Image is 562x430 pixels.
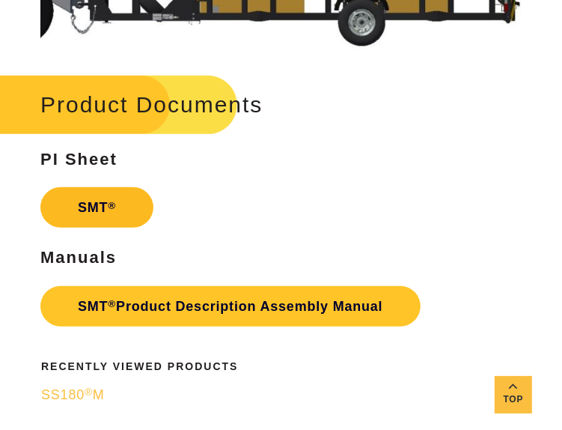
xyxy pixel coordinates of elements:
span: SS180 M [41,387,105,402]
sup: ® [85,387,93,398]
sup: ® [108,200,116,211]
strong: PI Sheet [40,150,117,169]
a: Top [495,376,532,414]
sup: ® [108,298,116,309]
a: SMT®Product Description Assembly Manual [40,286,421,327]
strong: Manuals [40,248,117,267]
a: SMT® [40,187,153,228]
a: SS180®M [41,387,551,404]
span: Top [495,391,532,408]
h2: Recently Viewed Products [41,361,551,372]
